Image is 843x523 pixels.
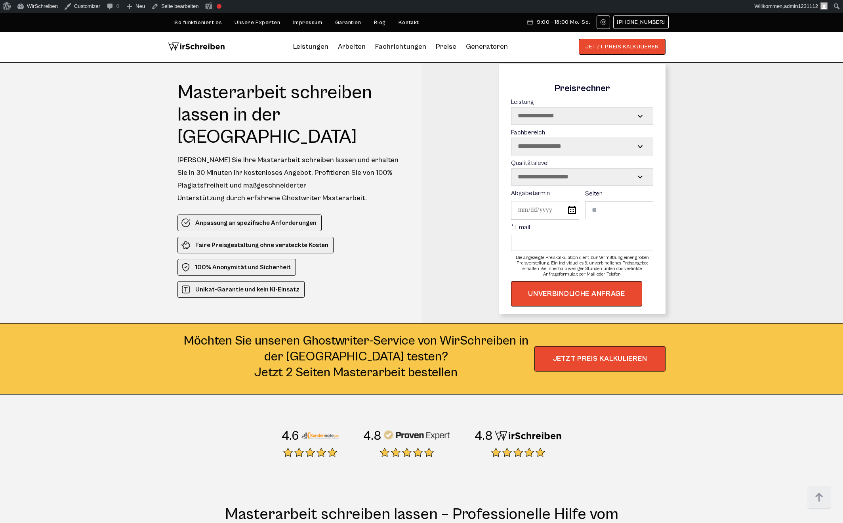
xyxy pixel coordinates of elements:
[534,346,666,372] span: JETZT PREIS KALKULIEREN
[511,83,653,306] form: Contact form
[181,218,191,228] img: Anpassung an spezifische Anforderungen
[375,40,426,53] a: Fachrichtungen
[511,190,579,220] label: Abgabetermin
[177,82,407,148] h1: Masterarbeit schreiben lassen in der [GEOGRAPHIC_DATA]
[511,235,653,251] input: * Email
[301,427,339,443] img: Kundennote
[526,19,534,25] img: Schedule
[335,19,361,26] a: Garantien
[168,39,225,55] img: logo wirschreiben
[380,448,434,457] img: stars
[600,19,607,25] img: Email
[174,19,222,26] a: So funktioniert es
[181,262,191,272] img: 100% Anonymität und Sicherheit
[474,428,493,444] div: 4.8
[177,281,305,298] li: Unikat-Garantie und kein KI-Einsatz
[511,281,642,307] button: UNVERBINDLICHE ANFRAGE
[235,19,280,26] a: Unsere Experten
[511,83,653,94] div: Preisrechner
[807,486,831,510] img: button top
[511,169,653,185] select: Qualitätslevel
[281,428,299,444] div: 4.6
[177,154,407,205] div: [PERSON_NAME] Sie Ihre Masterarbeit schreiben lassen und erhalten Sie in 30 Minuten Ihr kostenlos...
[511,107,653,124] select: Leistung
[466,40,508,53] a: Generatoren
[537,19,590,25] span: 9:00 - 18:00 Mo.-So.
[784,3,818,9] span: admin1231112
[585,190,603,197] span: Seiten
[177,259,296,276] li: 100% Anonymität und Sicherheit
[511,138,653,155] select: Fachbereich
[613,15,669,29] a: [PHONE_NUMBER]
[177,237,334,253] li: Faire Preisgestaltung ohne versteckte Kosten
[293,19,322,26] a: Impressum
[528,289,625,299] span: UNVERBINDLICHE ANFRAGE
[177,215,322,231] li: Anpassung an spezifische Anforderungen
[283,448,337,457] img: stars
[363,428,381,444] div: 4.8
[181,285,191,294] img: Unikat-Garantie und kein KI-Einsatz
[511,201,579,220] input: Abgabetermin
[177,333,534,381] div: Möchten Sie unseren Ghostwriter-Service von WirSchreiben in der [GEOGRAPHIC_DATA] testen? Jetzt 2...
[399,19,419,26] a: Kontakt
[511,224,653,251] label: * Email
[511,129,653,155] label: Fachbereich
[491,448,545,457] img: stars
[436,42,456,51] a: Preise
[511,98,653,125] label: Leistung
[617,19,665,25] span: [PHONE_NUMBER]
[293,40,328,53] a: Leistungen
[374,19,386,26] a: Blog
[579,39,666,55] button: JETZT PREIS KALKULIEREN
[338,40,366,53] a: Arbeiten
[217,4,221,9] div: Verbesserungsbedarf
[511,255,653,277] div: Die angezeigte Preiskalkulation dient zur Vermittlung einer groben Preisvorstellung. Ein individu...
[181,240,191,250] img: Faire Preisgestaltung ohne versteckte Kosten
[511,159,653,186] label: Qualitätslevel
